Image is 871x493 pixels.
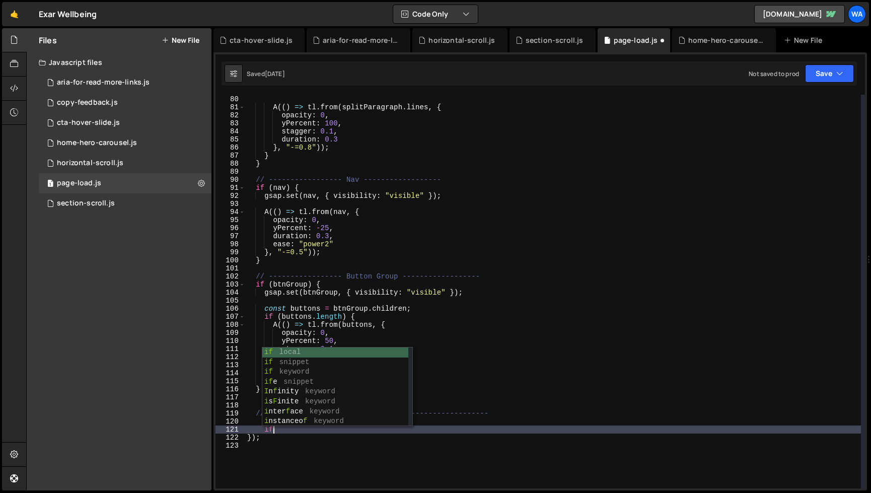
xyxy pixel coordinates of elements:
div: 16122/43585.js [39,133,211,153]
div: 102 [215,272,245,280]
div: 103 [215,280,245,289]
div: 85 [215,135,245,144]
div: 86 [215,144,245,152]
div: 119 [215,409,245,417]
a: [DOMAIN_NAME] [754,5,845,23]
div: 92 [215,192,245,200]
div: horizontal-scroll.js [57,159,123,168]
div: 116 [215,385,245,393]
div: 122 [215,434,245,442]
div: 120 [215,417,245,426]
div: 110 [215,337,245,345]
div: section-scroll.js [526,35,584,45]
a: 🤙 [2,2,27,26]
div: Not saved to prod [749,69,799,78]
div: 107 [215,313,245,321]
div: 16122/44019.js [39,113,211,133]
div: Saved [247,69,285,78]
div: 106 [215,305,245,313]
div: 16122/43314.js [39,93,211,113]
div: cta-hover-slide.js [57,118,120,127]
div: 105 [215,297,245,305]
div: 113 [215,361,245,369]
div: 104 [215,289,245,297]
div: 115 [215,377,245,385]
div: 16122/45071.js [39,153,211,173]
div: 88 [215,160,245,168]
div: 118 [215,401,245,409]
button: New File [162,36,199,44]
div: 101 [215,264,245,272]
div: 123 [215,442,245,450]
h2: Files [39,35,57,46]
div: 16122/44105.js [39,173,211,193]
div: New File [784,35,826,45]
div: 95 [215,216,245,224]
div: horizontal-scroll.js [428,35,495,45]
div: 112 [215,353,245,361]
div: 117 [215,393,245,401]
div: 16122/46370.js [39,73,211,93]
div: 80 [215,95,245,103]
div: 111 [215,345,245,353]
a: wa [848,5,866,23]
div: Exar Wellbeing [39,8,97,20]
div: page-load.js [57,179,101,188]
div: home-hero-carousel.js [57,138,137,148]
div: aria-for-read-more-links.js [57,78,150,87]
div: Javascript files [27,52,211,73]
div: 114 [215,369,245,377]
div: 100 [215,256,245,264]
div: 98 [215,240,245,248]
div: 108 [215,321,245,329]
div: 89 [215,168,245,176]
div: 84 [215,127,245,135]
div: [DATE] [265,69,285,78]
button: Save [805,64,854,83]
div: 91 [215,184,245,192]
div: copy-feedback.js [57,98,118,107]
div: 96 [215,224,245,232]
div: 99 [215,248,245,256]
div: 109 [215,329,245,337]
div: 97 [215,232,245,240]
div: 82 [215,111,245,119]
div: home-hero-carousel.js [688,35,764,45]
button: Code Only [393,5,478,23]
div: aria-for-read-more-links.js [323,35,398,45]
div: 81 [215,103,245,111]
div: 121 [215,426,245,434]
div: page-load.js [614,35,658,45]
div: 90 [215,176,245,184]
div: 94 [215,208,245,216]
div: 87 [215,152,245,160]
div: 83 [215,119,245,127]
span: 1 [47,180,53,188]
div: section-scroll.js [57,199,115,208]
div: 16122/45954.js [39,193,211,214]
div: cta-hover-slide.js [230,35,293,45]
div: 93 [215,200,245,208]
